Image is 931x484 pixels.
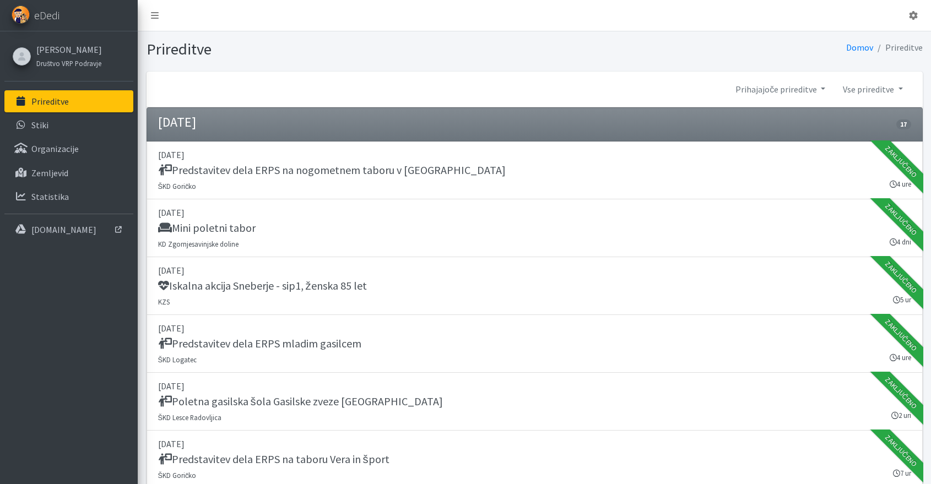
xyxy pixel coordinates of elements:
[36,43,102,56] a: [PERSON_NAME]
[147,199,923,257] a: [DATE] Mini poletni tabor KD Zgornjesavinjske doline 4 dni Zaključeno
[158,355,197,364] small: ŠKD Logatec
[158,115,196,130] h4: [DATE]
[158,413,222,422] small: ŠKD Lesce Radovljica
[31,96,69,107] p: Prireditve
[158,297,170,306] small: KZS
[727,78,834,100] a: Prihajajoče prireditve
[158,240,239,248] small: KD Zgornjesavinjske doline
[158,453,389,466] h5: Predstavitev dela ERPS na taboru Vera in šport
[147,40,531,59] h1: Prireditve
[4,162,133,184] a: Zemljevid
[896,119,911,129] span: 17
[158,182,197,191] small: ŠKD Goričko
[4,90,133,112] a: Prireditve
[158,221,256,235] h5: Mini poletni tabor
[31,191,69,202] p: Statistika
[158,379,911,393] p: [DATE]
[4,138,133,160] a: Organizacije
[158,279,367,292] h5: Iskalna akcija Sneberje - sip1, ženska 85 let
[147,142,923,199] a: [DATE] Predstavitev dela ERPS na nogometnem taboru v [GEOGRAPHIC_DATA] ŠKD Goričko 4 ure Zaključeno
[147,373,923,431] a: [DATE] Poletna gasilska šola Gasilske zveze [GEOGRAPHIC_DATA] ŠKD Lesce Radovljica 2 uri Zaključeno
[4,219,133,241] a: [DOMAIN_NAME]
[147,315,923,373] a: [DATE] Predstavitev dela ERPS mladim gasilcem ŠKD Logatec 4 ure Zaključeno
[34,7,59,24] span: eDedi
[4,114,133,136] a: Stiki
[158,206,911,219] p: [DATE]
[36,59,101,68] small: Društvo VRP Podravje
[158,437,911,450] p: [DATE]
[873,40,923,56] li: Prireditve
[834,78,911,100] a: Vse prireditve
[31,167,68,178] p: Zemljevid
[158,337,361,350] h5: Predstavitev dela ERPS mladim gasilcem
[846,42,873,53] a: Domov
[158,264,911,277] p: [DATE]
[158,395,443,408] h5: Poletna gasilska šola Gasilske zveze [GEOGRAPHIC_DATA]
[4,186,133,208] a: Statistika
[12,6,30,24] img: eDedi
[31,119,48,130] p: Stiki
[158,164,506,177] h5: Predstavitev dela ERPS na nogometnem taboru v [GEOGRAPHIC_DATA]
[158,148,911,161] p: [DATE]
[31,143,79,154] p: Organizacije
[158,471,197,480] small: ŠKD Goričko
[36,56,102,69] a: Društvo VRP Podravje
[31,224,96,235] p: [DOMAIN_NAME]
[158,322,911,335] p: [DATE]
[147,257,923,315] a: [DATE] Iskalna akcija Sneberje - sip1, ženska 85 let KZS 5 ur Zaključeno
